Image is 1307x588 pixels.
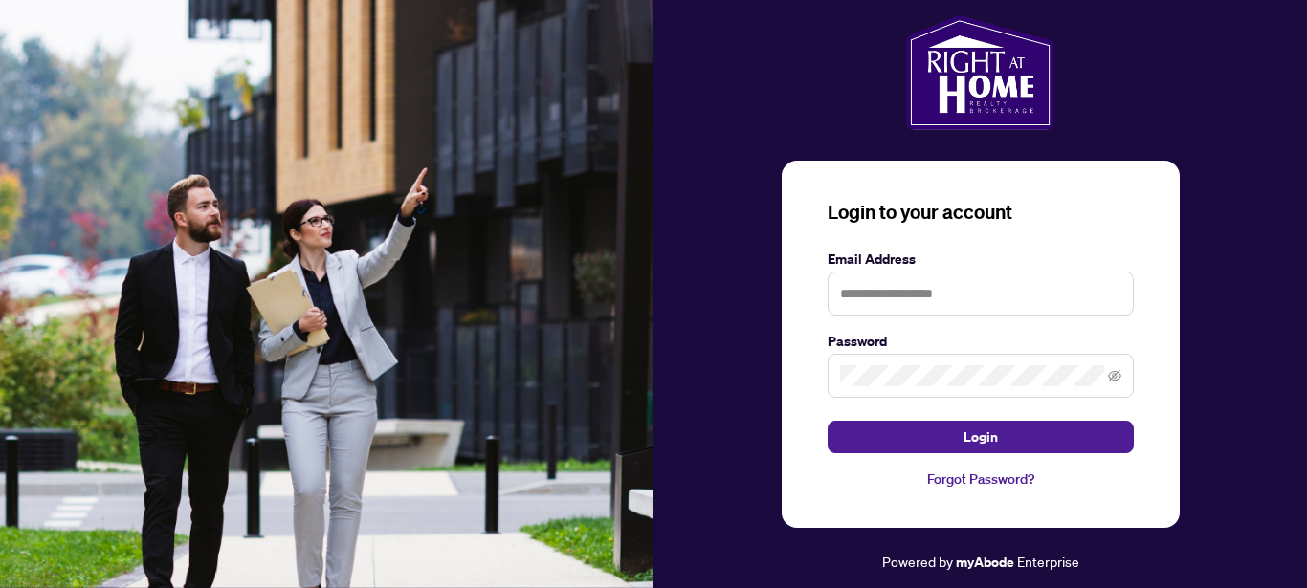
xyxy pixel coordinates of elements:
[1108,369,1121,382] span: eye-invisible
[906,15,1054,130] img: ma-logo
[828,199,1134,226] h3: Login to your account
[956,552,1014,573] a: myAbode
[828,421,1134,453] button: Login
[1017,553,1079,570] span: Enterprise
[964,422,998,452] span: Login
[828,249,1134,270] label: Email Address
[828,468,1134,490] a: Forgot Password?
[882,553,953,570] span: Powered by
[828,331,1134,352] label: Password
